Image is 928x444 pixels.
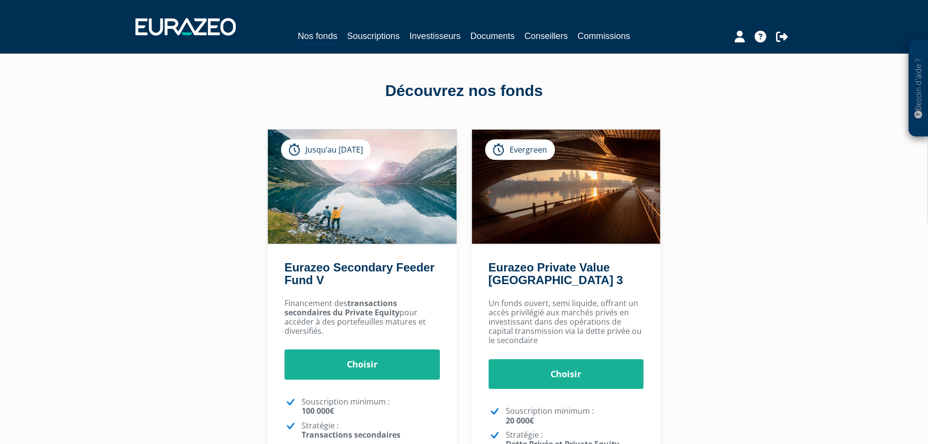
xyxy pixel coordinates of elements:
p: Besoin d'aide ? [913,44,924,132]
a: Choisir [489,359,644,389]
p: Un fonds ouvert, semi liquide, offrant un accès privilégié aux marchés privés en investissant dan... [489,299,644,346]
div: Evergreen [485,139,555,160]
a: Eurazeo Secondary Feeder Fund V [284,261,435,287]
a: Investisseurs [409,29,460,43]
div: Jusqu’au [DATE] [281,139,371,160]
img: Eurazeo Secondary Feeder Fund V [268,130,456,244]
a: Commissions [578,29,630,43]
strong: 20 000€ [506,415,534,426]
a: Choisir [284,349,440,380]
strong: Transactions secondaires [302,429,400,440]
img: Eurazeo Private Value Europe 3 [472,130,661,244]
a: Eurazeo Private Value [GEOGRAPHIC_DATA] 3 [489,261,623,287]
a: Conseillers [525,29,568,43]
p: Souscription minimum : [302,397,440,416]
p: Financement des pour accéder à des portefeuilles matures et diversifiés. [284,299,440,336]
strong: 100 000€ [302,405,334,416]
strong: transactions secondaires du Private Equity [284,298,399,318]
a: Nos fonds [298,29,337,44]
a: Documents [471,29,515,43]
img: 1732889491-logotype_eurazeo_blanc_rvb.png [135,18,236,36]
div: Découvrez nos fonds [187,80,742,102]
p: Stratégie : [302,421,440,440]
p: Souscription minimum : [506,406,644,425]
a: Souscriptions [347,29,399,43]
